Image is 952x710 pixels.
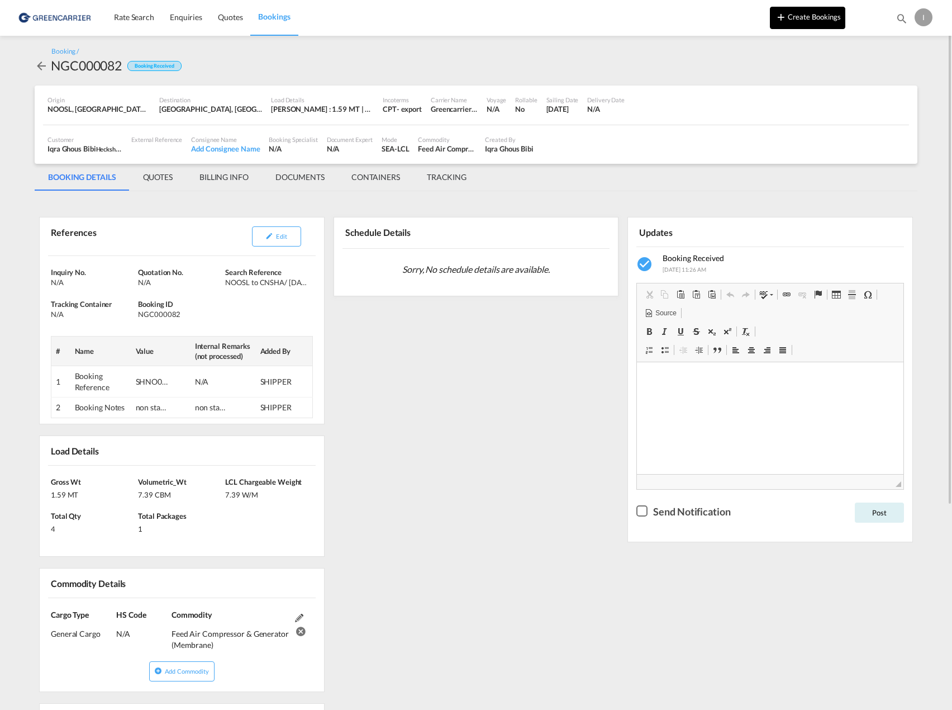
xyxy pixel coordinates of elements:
[96,144,172,153] span: Hecksher Linjeagenturer AS
[844,287,860,302] a: Insert Horizontal Line
[657,287,673,302] a: Copy (Ctrl+C)
[70,397,131,418] td: Booking Notes
[276,233,287,240] span: Edit
[641,287,657,302] a: Cut (Ctrl+X)
[262,164,338,191] md-tab-item: DOCUMENTS
[398,259,554,280] span: Sorry, No schedule details are available.
[675,343,691,357] a: Decrease Indent
[131,336,191,366] th: Value
[47,144,122,154] div: Iqra Ghous Bibi
[35,164,130,191] md-tab-item: BOOKING DETAILS
[487,96,506,104] div: Voyage
[759,343,775,357] a: Align Right
[770,7,845,29] button: icon-plus 400-fgCreate Bookings
[51,521,135,534] div: 4
[485,144,534,154] div: Iqra Ghous Bibi
[271,104,374,114] div: [PERSON_NAME] : 1.59 MT | Volumetric Wt : 7.39 CBM | Chargeable Wt : 7.39 W/M
[35,56,51,74] div: icon-arrow-left
[51,300,112,309] span: Tracking Container
[383,96,422,104] div: Incoterms
[35,59,48,73] md-icon: icon-arrow-left
[688,324,704,339] a: Strikethrough
[256,397,313,418] td: SHIPPER
[382,144,409,154] div: SEA-LCL
[722,287,738,302] a: Undo (Ctrl+Z)
[51,487,135,500] div: 1.59 MT
[653,505,730,519] div: Send Notification
[136,376,169,387] div: SHNO00077349
[637,362,903,474] iframe: Editor, editor2
[51,56,122,74] div: NGC000082
[17,5,92,30] img: e39c37208afe11efa9cb1d7a6ea7d6f5.png
[48,441,103,460] div: Load Details
[218,12,242,22] span: Quotes
[131,135,182,144] div: External Reference
[51,309,135,319] div: N/A
[138,487,222,500] div: 7.39 CBM
[431,104,478,114] div: Greencarrier Consolidators
[636,255,654,273] md-icon: icon-checkbox-marked-circle
[915,8,932,26] div: I
[342,222,474,243] div: Schedule Details
[225,487,310,500] div: 7.39 W/M
[515,96,537,104] div: Rollable
[51,397,70,418] td: 2
[546,96,579,104] div: Sailing Date
[418,135,476,144] div: Commodity
[673,324,688,339] a: Underline (Ctrl+U)
[855,503,904,523] button: Post
[51,620,116,640] div: General Cargo
[138,277,222,287] div: N/A
[413,164,480,191] md-tab-item: TRACKING
[225,277,310,287] div: NOOSL to CNSHA/ 01 October, 2025
[295,624,303,633] md-icon: icon-cancel
[258,12,290,21] span: Bookings
[269,144,317,154] div: N/A
[487,104,506,114] div: N/A
[704,324,720,339] a: Subscript
[51,512,81,520] span: Total Qty
[51,336,70,366] th: #
[269,135,317,144] div: Booking Specialist
[738,287,754,302] a: Redo (Ctrl+Y)
[195,376,229,387] div: N/A
[418,144,476,154] div: Feed Air Compressor & Generator (Membrane)
[641,343,657,357] a: Insert/Remove Numbered List
[154,667,162,675] md-icon: icon-plus-circle
[138,268,183,277] span: Quotation No.
[51,366,70,397] td: 1
[195,402,229,413] div: non stackable
[774,10,788,23] md-icon: icon-plus 400-fg
[70,366,131,397] td: Booking Reference
[295,614,303,622] md-icon: Edit
[896,12,908,29] div: icon-magnify
[172,620,289,650] div: Feed Air Compressor & Generator (Membrane)
[657,343,673,357] a: Insert/Remove Bulleted List
[663,266,706,273] span: [DATE] 11:26 AM
[896,12,908,25] md-icon: icon-magnify
[673,287,688,302] a: Paste (Ctrl+V)
[431,96,478,104] div: Carrier Name
[165,668,209,675] span: Add Commodity
[256,366,313,397] td: SHIPPER
[186,164,262,191] md-tab-item: BILLING INFO
[48,222,179,251] div: References
[51,47,79,56] div: Booking /
[485,135,534,144] div: Created By
[138,477,187,486] span: Volumetric_Wt
[691,343,707,357] a: Increase Indent
[51,610,89,619] span: Cargo Type
[70,336,131,366] th: Name
[159,104,262,114] div: CNSHA, Shanghai, SH, China, Greater China & Far East Asia, Asia Pacific
[636,504,730,519] md-checkbox: Checkbox No Ink
[327,144,373,154] div: N/A
[720,324,735,339] a: Superscript
[829,287,844,302] a: Table
[636,222,768,242] div: Updates
[710,343,725,357] a: Block Quote
[138,309,222,319] div: NGC000082
[225,268,281,277] span: Search Reference
[116,620,169,640] div: N/A
[546,104,579,114] div: 1 Oct 2025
